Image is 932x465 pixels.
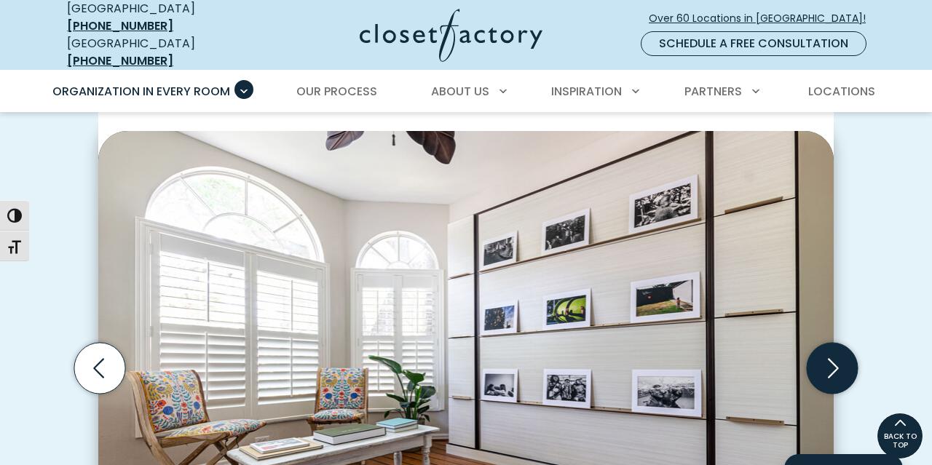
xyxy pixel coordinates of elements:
button: Next slide [801,337,864,400]
span: Locations [808,83,875,100]
span: Partners [684,83,742,100]
button: Previous slide [68,337,131,400]
div: [GEOGRAPHIC_DATA] [67,35,245,70]
span: About Us [431,83,489,100]
span: Organization in Every Room [52,83,230,100]
nav: Primary Menu [42,71,890,112]
a: [PHONE_NUMBER] [67,52,173,69]
a: Schedule a Free Consultation [641,31,866,56]
span: Inspiration [551,83,622,100]
span: Over 60 Locations in [GEOGRAPHIC_DATA]! [649,11,877,26]
span: Our Process [296,83,377,100]
a: BACK TO TOP [877,413,923,459]
span: BACK TO TOP [877,432,923,450]
a: [PHONE_NUMBER] [67,17,173,34]
img: Closet Factory Logo [360,9,542,62]
a: Over 60 Locations in [GEOGRAPHIC_DATA]! [648,6,878,31]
